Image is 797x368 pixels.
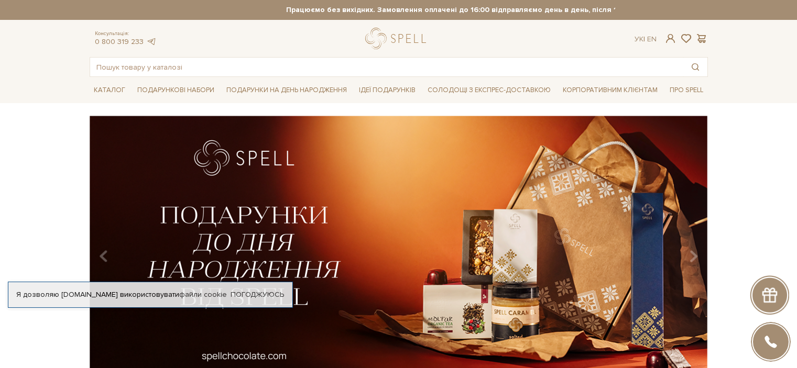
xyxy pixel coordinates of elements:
a: Погоджуюсь [231,290,284,299]
input: Пошук товару у каталозі [90,58,683,76]
a: Корпоративним клієнтам [559,81,662,99]
span: Подарункові набори [133,82,219,98]
span: Консультація: [95,30,157,37]
button: Пошук товару у каталозі [683,58,707,76]
div: Я дозволяю [DOMAIN_NAME] використовувати [8,290,292,299]
a: Солодощі з експрес-доставкою [423,81,555,99]
div: Ук [635,35,657,44]
a: 0 800 319 233 [95,37,144,46]
span: Каталог [90,82,129,98]
span: | [643,35,645,43]
span: Ідеї подарунків [355,82,420,98]
a: telegram [146,37,157,46]
a: En [647,35,657,43]
a: файли cookie [179,290,227,299]
span: Подарунки на День народження [222,82,351,98]
span: Про Spell [665,82,707,98]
